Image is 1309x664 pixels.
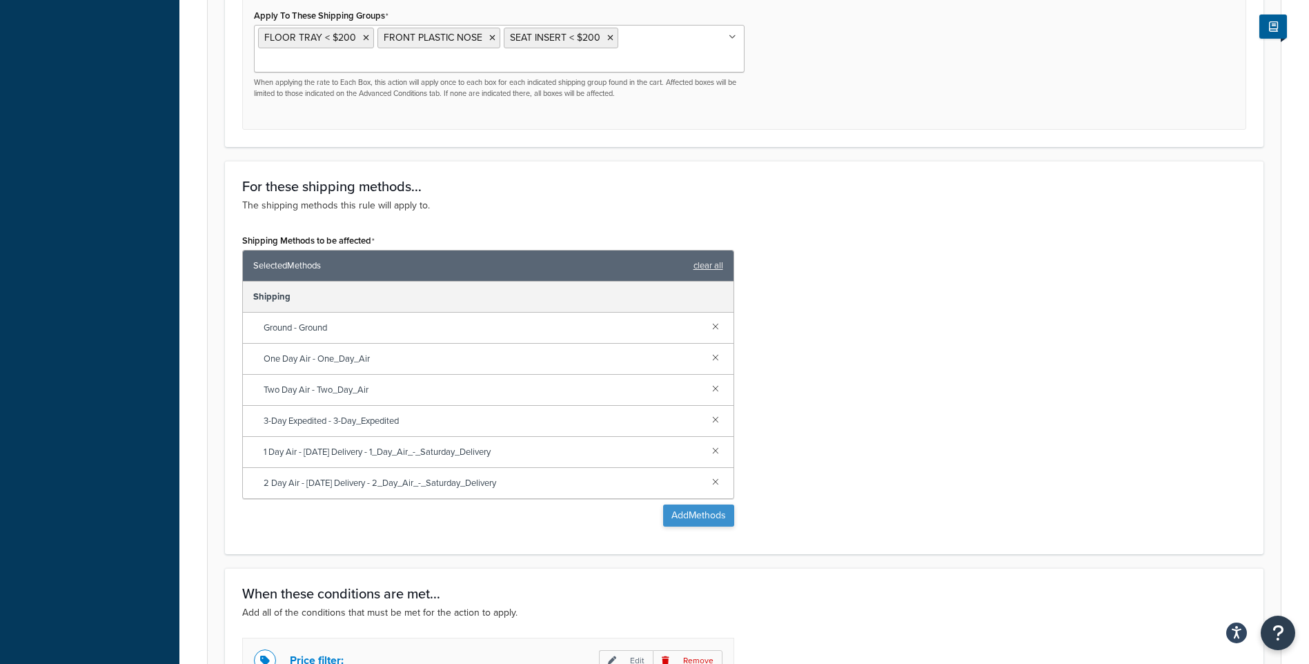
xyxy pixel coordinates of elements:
span: 2 Day Air - [DATE] Delivery - 2_Day_Air_-_Saturday_Delivery [264,473,701,493]
button: Show Help Docs [1259,14,1287,39]
div: Shipping [243,282,734,313]
button: Open Resource Center [1261,616,1295,650]
span: Selected Methods [253,256,687,275]
label: Apply To These Shipping Groups [254,10,388,21]
a: clear all [693,256,723,275]
h3: For these shipping methods... [242,179,1246,194]
label: Shipping Methods to be affected [242,235,375,246]
span: 1 Day Air - [DATE] Delivery - 1_Day_Air_-_Saturday_Delivery [264,442,701,462]
span: FLOOR TRAY < $200 [264,30,356,45]
p: Add all of the conditions that must be met for the action to apply. [242,605,1246,621]
span: Ground - Ground [264,318,701,338]
span: 3-Day Expedited - 3-Day_Expedited [264,411,701,431]
span: FRONT PLASTIC NOSE [384,30,482,45]
h3: When these conditions are met... [242,586,1246,601]
p: When applying the rate to Each Box, this action will apply once to each box for each indicated sh... [254,77,745,99]
span: SEAT INSERT < $200 [510,30,600,45]
span: One Day Air - One_Day_Air [264,349,701,369]
p: The shipping methods this rule will apply to. [242,198,1246,213]
span: Two Day Air - Two_Day_Air [264,380,701,400]
button: AddMethods [663,505,734,527]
